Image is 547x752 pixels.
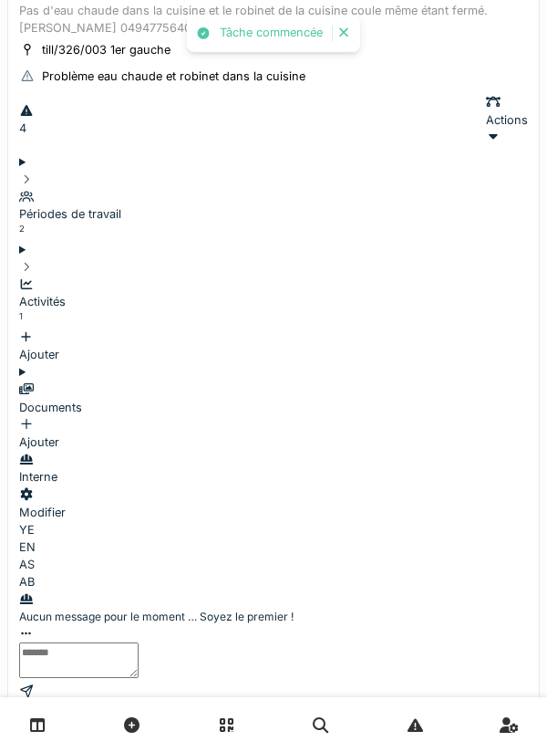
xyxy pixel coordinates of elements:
[19,2,528,37] div: Pas d'eau chaude dans la cuisine et le robinet de la cuisine coule même étant fermé. [PERSON_NAME...
[19,311,23,321] sup: 1
[19,468,528,486] div: Interne
[486,93,528,146] div: Actions
[19,224,25,234] sup: 2
[19,153,528,241] summary: Périodes de travail2
[19,120,41,137] div: 4
[42,68,305,85] div: Problème eau chaude et robinet dans la cuisine
[19,293,528,310] div: Activités
[19,363,528,451] summary: DocumentsAjouter
[19,399,528,416] div: Documents
[19,521,35,538] div: YE
[19,329,528,363] div: Ajouter
[19,538,36,556] div: EN
[19,241,528,363] summary: Activités1Ajouter
[19,486,528,520] div: Modifier
[19,573,35,590] div: AB
[42,41,170,58] div: till/326/003 1er gauche
[19,416,528,451] div: Ajouter
[19,556,35,573] div: AS
[19,609,528,625] div: Aucun message pour le moment … Soyez le premier !
[220,26,323,41] div: Tâche commencée
[19,205,528,223] div: Périodes de travail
